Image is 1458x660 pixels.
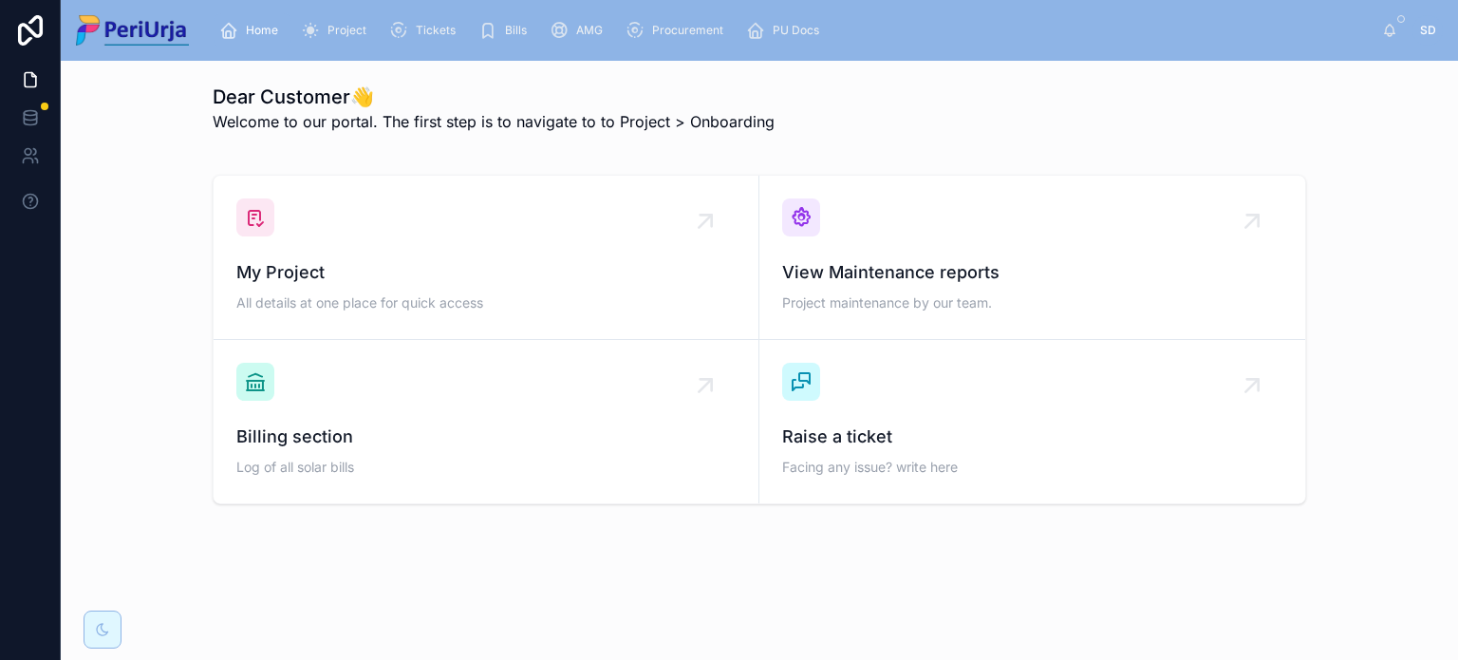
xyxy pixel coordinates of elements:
span: Bills [505,23,527,38]
a: View Maintenance reportsProject maintenance by our team. [759,176,1305,340]
span: PU Docs [773,23,819,38]
span: Tickets [416,23,456,38]
a: Home [214,13,291,47]
a: Bills [473,13,540,47]
span: AMG [576,23,603,38]
a: AMG [544,13,616,47]
a: Billing sectionLog of all solar bills [214,340,759,503]
a: Project [295,13,380,47]
span: All details at one place for quick access [236,293,736,312]
a: Tickets [383,13,469,47]
div: scrollable content [204,9,1382,51]
span: My Project [236,259,736,286]
h1: Dear Customer👋 [213,84,775,110]
span: SD [1420,23,1436,38]
a: PU Docs [740,13,832,47]
span: Facing any issue? write here [782,458,1282,477]
a: Procurement [620,13,737,47]
a: Raise a ticketFacing any issue? write here [759,340,1305,503]
span: Log of all solar bills [236,458,736,477]
a: My ProjectAll details at one place for quick access [214,176,759,340]
span: Billing section [236,424,736,450]
span: Home [246,23,278,38]
span: Procurement [652,23,723,38]
span: Project [327,23,366,38]
img: App logo [76,15,189,46]
span: Raise a ticket [782,424,1282,450]
span: Project maintenance by our team. [782,293,1282,312]
span: View Maintenance reports [782,259,1282,286]
p: Welcome to our portal. The first step is to navigate to to Project > Onboarding [213,110,775,133]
